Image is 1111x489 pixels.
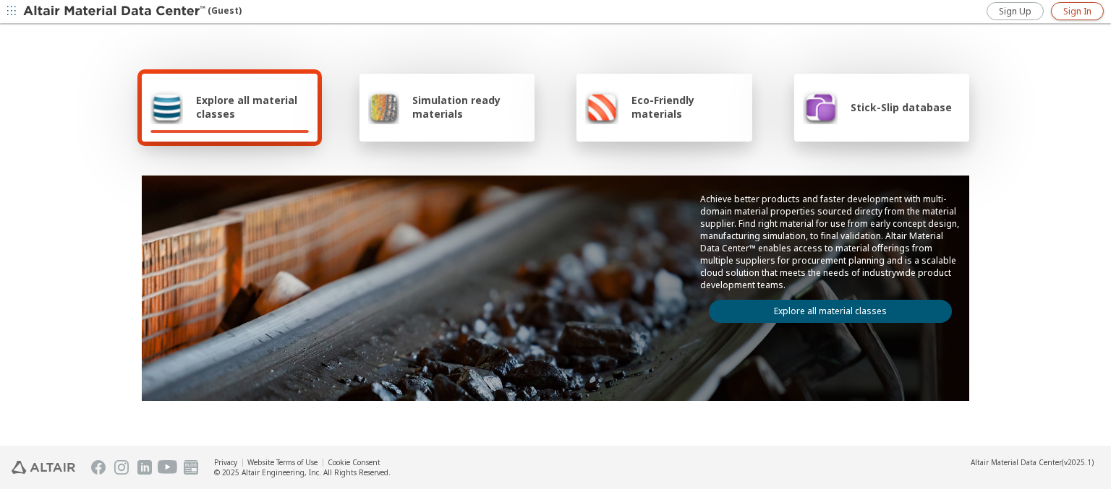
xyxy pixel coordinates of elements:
a: Website Terms of Use [247,457,318,467]
span: Explore all material classes [196,93,309,121]
a: Cookie Consent [328,457,380,467]
span: Simulation ready materials [412,93,526,121]
img: Stick-Slip database [803,90,838,124]
span: Sign Up [999,6,1031,17]
div: (v2025.1) [971,457,1094,467]
div: (Guest) [23,4,242,19]
img: Simulation ready materials [368,90,399,124]
a: Privacy [214,457,237,467]
img: Eco-Friendly materials [585,90,618,124]
img: Altair Engineering [12,461,75,474]
div: © 2025 Altair Engineering, Inc. All Rights Reserved. [214,467,391,477]
a: Sign In [1051,2,1104,20]
a: Explore all material classes [709,300,952,323]
a: Sign Up [987,2,1044,20]
span: Altair Material Data Center [971,457,1062,467]
img: Altair Material Data Center [23,4,208,19]
p: Achieve better products and faster development with multi-domain material properties sourced dire... [700,193,961,291]
span: Sign In [1063,6,1091,17]
span: Stick-Slip database [851,100,952,114]
img: Explore all material classes [150,90,183,124]
span: Eco-Friendly materials [631,93,743,121]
